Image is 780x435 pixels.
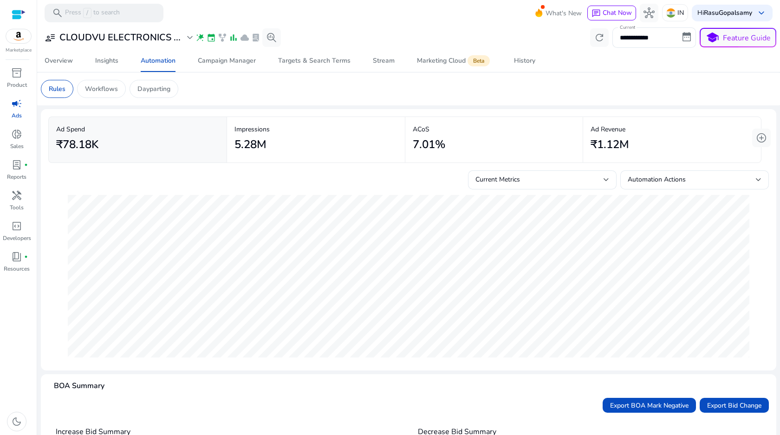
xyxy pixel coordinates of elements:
span: search [52,7,63,19]
span: add_circle [756,132,767,143]
p: Developers [3,234,31,242]
p: Ad Revenue [591,124,754,134]
h2: ₹78.18K [56,138,98,151]
div: Automation [141,58,175,64]
span: school [706,31,719,45]
p: Marketplace [6,47,32,54]
button: search_insights [262,28,281,47]
button: add_circle [752,129,771,147]
span: expand_more [184,32,195,43]
p: Reports [7,173,26,181]
h2: 7.01% [413,138,445,151]
p: Resources [4,265,30,273]
div: Stream [373,58,395,64]
button: refresh [590,28,609,47]
button: chatChat Now [587,6,636,20]
img: in.svg [666,8,676,18]
span: dark_mode [11,416,22,427]
b: RasuGopalsamy [704,8,752,17]
span: lab_profile [11,159,22,170]
p: Press to search [65,8,120,18]
p: ACoS [413,124,576,134]
button: hub [640,4,658,22]
p: Rules [49,84,65,94]
span: event [207,33,216,42]
p: Workflows [85,84,118,94]
span: bar_chart [229,33,238,42]
span: cloud [240,33,249,42]
div: Targets & Search Terms [278,58,351,64]
p: Tools [10,203,24,212]
span: handyman [11,190,22,201]
span: Export Bid Change [707,401,761,410]
span: What's New [546,5,582,21]
span: chat [591,9,601,18]
div: Insights [95,58,118,64]
span: wand_stars [195,33,205,42]
div: Campaign Manager [198,58,256,64]
h3: CLOUDVU ELECTRONICS ... [59,32,181,43]
span: hub [643,7,655,19]
span: campaign [11,98,22,109]
h4: BOA Summary [54,382,104,390]
span: Chat Now [603,8,632,17]
span: keyboard_arrow_down [756,7,767,19]
p: Product [7,81,27,89]
div: Marketing Cloud [417,57,492,65]
span: donut_small [11,129,22,140]
span: refresh [594,32,605,43]
img: amazon.svg [6,29,31,43]
p: Ads [12,111,22,120]
span: fiber_manual_record [24,255,28,259]
p: Ad Spend [56,124,219,134]
span: search_insights [266,32,277,43]
p: Sales [10,142,24,150]
span: inventory_2 [11,67,22,78]
p: Hi [697,10,752,16]
span: fiber_manual_record [24,163,28,167]
button: Export Bid Change [700,398,769,413]
span: user_attributes [45,32,56,43]
span: Automation Actions [628,175,686,184]
span: Export BOA Mark Negative [610,401,689,410]
p: Impressions [234,124,397,134]
span: / [83,8,91,18]
p: Dayparting [137,84,170,94]
span: family_history [218,33,227,42]
p: IN [677,5,684,21]
span: lab_profile [251,33,260,42]
div: Overview [45,58,73,64]
div: History [514,58,535,64]
h2: 5.28M [234,138,266,151]
p: Feature Guide [723,32,771,44]
h2: ₹1.12M [591,138,629,151]
span: code_blocks [11,221,22,232]
span: book_4 [11,251,22,262]
button: Export BOA Mark Negative [603,398,696,413]
span: Current Metrics [475,175,520,184]
span: Beta [468,55,490,66]
button: schoolFeature Guide [700,28,776,47]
